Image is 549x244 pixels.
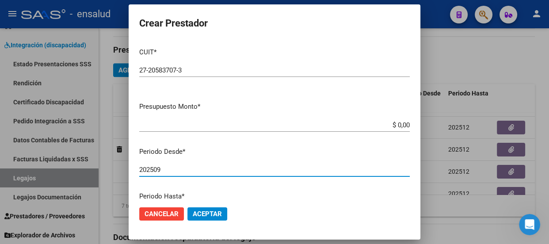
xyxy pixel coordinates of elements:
button: Cancelar [139,207,184,221]
iframe: Intercom live chat [519,214,540,235]
p: Periodo Desde [139,147,410,157]
p: Periodo Hasta [139,191,410,202]
h2: Crear Prestador [139,15,410,32]
span: Cancelar [145,210,179,218]
span: Aceptar [193,210,222,218]
p: Presupuesto Monto [139,102,410,112]
p: CUIT [139,47,410,57]
button: Aceptar [187,207,227,221]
